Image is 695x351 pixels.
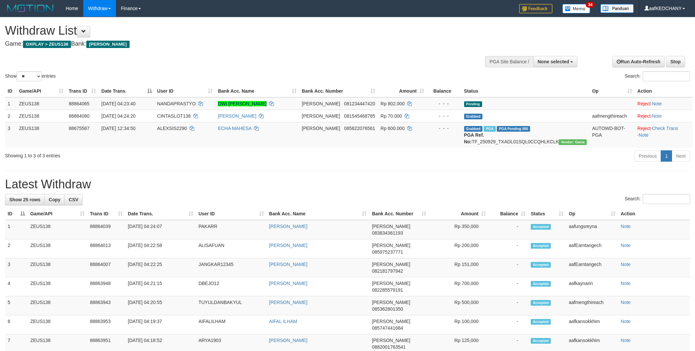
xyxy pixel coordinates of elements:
td: - [488,220,528,239]
td: 88863948 [87,277,125,296]
a: [PERSON_NAME] [269,243,308,248]
td: 88863943 [87,296,125,315]
select: Showentries [17,71,42,81]
td: [DATE] 04:19:37 [125,315,196,334]
th: Bank Acc. Number: activate to sort column ascending [299,85,378,97]
a: Reject [637,101,651,106]
a: Note [652,113,662,119]
th: Op: activate to sort column ascending [566,208,618,220]
span: [PERSON_NAME] [372,300,410,305]
span: [PERSON_NAME] [372,224,410,229]
td: Rp 151,000 [429,258,488,277]
th: Bank Acc. Name: activate to sort column ascending [267,208,369,220]
span: Copy 082285579191 to clipboard [372,287,403,293]
div: Showing 1 to 3 of 3 entries [5,150,285,159]
label: Show entries [5,71,56,81]
td: - [488,258,528,277]
th: Trans ID: activate to sort column ascending [66,85,99,97]
img: panduan.png [600,4,634,13]
span: Accepted [531,243,551,249]
th: Action [635,85,693,97]
span: Pending [464,101,482,107]
td: 2 [5,239,28,258]
td: TUYULDANBAKYUL [196,296,267,315]
img: Button%20Memo.svg [562,4,590,13]
span: Accepted [531,338,551,344]
td: 5 [5,296,28,315]
span: [DATE] 04:23:40 [101,101,135,106]
td: aafmengthireach [589,110,635,122]
td: ZEUS138 [16,110,66,122]
td: 1 [5,220,28,239]
span: Accepted [531,262,551,268]
a: Next [672,150,690,162]
th: Game/API: activate to sort column ascending [28,208,87,220]
span: CINTASLOT138 [157,113,191,119]
a: Reject [637,126,651,131]
a: Note [652,101,662,106]
a: Note [639,132,649,138]
span: ALEXSIS2290 [157,126,187,131]
a: DWI [PERSON_NAME] [218,101,267,106]
a: Copy [44,194,65,205]
td: TF_250929_TXADL01SQL0CCQHLKCLK [461,122,590,148]
td: 88864013 [87,239,125,258]
td: JANGKAR12345 [196,258,267,277]
td: ZEUS138 [28,239,87,258]
label: Search: [625,71,690,81]
a: Note [621,281,631,286]
span: Accepted [531,281,551,287]
span: [PERSON_NAME] [302,126,340,131]
th: Balance [427,85,461,97]
th: Status [461,85,590,97]
th: ID: activate to sort column descending [5,208,28,220]
span: Copy 081234447420 to clipboard [344,101,375,106]
td: 6 [5,315,28,334]
input: Search: [643,71,690,81]
span: Grabbed [464,114,483,119]
b: PGA Ref. No: [464,132,484,144]
h1: Withdraw List [5,24,457,37]
a: [PERSON_NAME] [269,224,308,229]
td: ZEUS138 [16,97,66,110]
td: AIFALILHAM [196,315,267,334]
th: Bank Acc. Number: activate to sort column ascending [369,208,429,220]
td: [DATE] 04:22:58 [125,239,196,258]
label: Search: [625,194,690,204]
td: · · [635,122,693,148]
span: Copy 085362801350 to clipboard [372,306,403,312]
td: ZEUS138 [28,315,87,334]
th: ID [5,85,16,97]
th: Date Trans.: activate to sort column descending [99,85,154,97]
th: Date Trans.: activate to sort column ascending [125,208,196,220]
span: Copy 081545468785 to clipboard [344,113,375,119]
span: NANDAPRASTYO [157,101,196,106]
td: 1 [5,97,16,110]
a: Note [621,262,631,267]
a: Run Auto-Refresh [612,56,665,67]
a: Note [621,319,631,324]
input: Search: [643,194,690,204]
span: None selected [538,59,569,64]
th: Balance: activate to sort column ascending [488,208,528,220]
span: 88864080 [69,113,89,119]
th: User ID: activate to sort column ascending [155,85,216,97]
div: - - - [429,125,459,132]
a: [PERSON_NAME] [218,113,256,119]
a: Previous [634,150,661,162]
td: - [488,296,528,315]
a: Note [621,300,631,305]
span: Rp 802.000 [380,101,404,106]
span: [DATE] 12:34:50 [101,126,135,131]
span: Copy 083834361193 to clipboard [372,230,403,236]
a: Check Trans [652,126,678,131]
td: aafkansokkhim [566,315,618,334]
td: Rp 100,000 [429,315,488,334]
a: 1 [661,150,672,162]
img: Feedback.jpg [519,4,552,13]
a: [PERSON_NAME] [269,281,308,286]
td: · [635,110,693,122]
span: [PERSON_NAME] [372,281,410,286]
a: Note [621,224,631,229]
td: [DATE] 04:22:25 [125,258,196,277]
